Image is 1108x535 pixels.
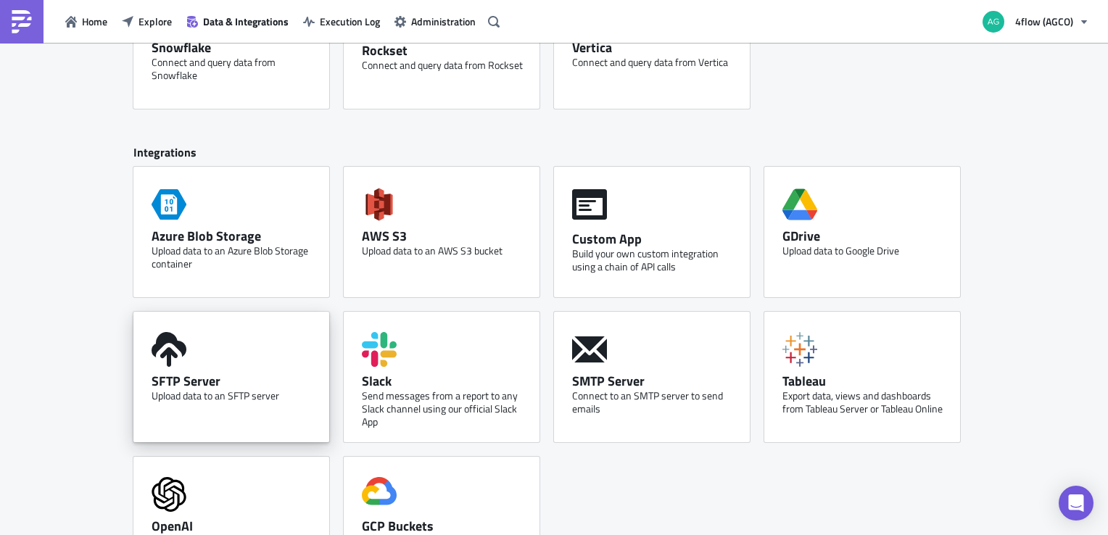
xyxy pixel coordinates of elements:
div: Tableau [782,373,949,389]
div: Connect and query data from Vertica [572,56,739,69]
div: Connect and query data from Snowflake [152,56,318,82]
span: Administration [411,14,476,29]
div: Upload data to an SFTP server [152,389,318,402]
div: Upload data to an AWS S3 bucket [362,244,529,257]
button: Data & Integrations [179,10,296,33]
img: PushMetrics [10,10,33,33]
div: GCP Buckets [362,518,529,534]
button: Administration [387,10,483,33]
span: Azure Storage Blob [152,181,186,228]
div: Upload data to Google Drive [782,244,949,257]
span: Explore [138,14,172,29]
button: Execution Log [296,10,387,33]
div: OpenAI [152,518,318,534]
div: Azure Blob Storage [152,228,318,244]
span: 4flow (AGCO) [1015,14,1073,29]
div: AWS S3 [362,228,529,244]
div: Snowflake [152,39,318,56]
button: Explore [115,10,179,33]
div: SMTP Server [572,373,739,389]
div: Open Intercom Messenger [1059,486,1093,521]
div: Export data, views and dashboards from Tableau Server or Tableau Online [782,389,949,415]
div: Vertica [572,39,739,56]
div: Slack [362,373,529,389]
div: Upload data to an Azure Blob Storage container [152,244,318,270]
div: Send messages from a report to any Slack channel using our official Slack App [362,389,529,428]
img: Avatar [981,9,1006,34]
span: Data & Integrations [203,14,289,29]
div: Rockset [362,42,529,59]
div: Connect to an SMTP server to send emails [572,389,739,415]
div: Connect and query data from Rockset [362,59,529,72]
span: Execution Log [320,14,380,29]
div: GDrive [782,228,949,244]
div: Integrations [133,145,975,167]
div: SFTP Server [152,373,318,389]
button: Home [58,10,115,33]
div: Build your own custom integration using a chain of API calls [572,247,739,273]
span: Home [82,14,107,29]
div: Custom App [572,231,739,247]
button: 4flow (AGCO) [974,6,1097,38]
